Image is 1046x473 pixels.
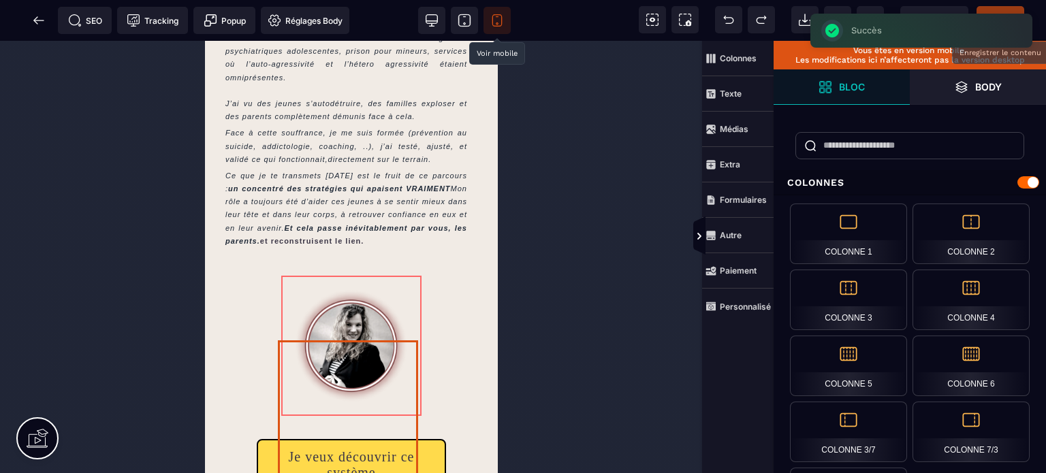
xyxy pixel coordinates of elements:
div: Colonne 5 [790,336,907,396]
span: Voir les composants [639,6,666,33]
div: Colonne 3 [790,270,907,330]
span: Métadata SEO [58,7,112,34]
strong: Texte [720,88,742,99]
span: Personnalisé [702,289,774,324]
span: Ce que je te transmets [DATE] est le fruit de ce parcours : [20,131,265,152]
span: Aperçu [900,6,968,33]
span: Code de suivi [117,7,188,34]
strong: Autre [720,230,742,240]
b: et reconstruisent le lien. [55,196,159,204]
span: Capture d'écran [671,6,699,33]
div: Colonne 2 [913,203,1030,264]
button: Je veux découvrir ce système [52,398,242,448]
img: 1a8efb32307db2097b619693247ea73f_photo_moi_1.png [76,235,217,375]
div: Colonne 7/3 [913,402,1030,462]
span: Retour [25,7,52,34]
strong: Extra [720,159,740,169]
span: Défaire [715,6,742,33]
span: Réglages Body [268,14,343,27]
span: directement sur le terrain. [123,114,227,123]
p: Les modifications ici n’affecteront pas la version desktop [780,55,1039,65]
span: Créer une alerte modale [193,7,255,34]
div: Colonne 3/7 [790,402,907,462]
strong: Paiement [720,265,757,276]
strong: Bloc [839,82,865,92]
strong: Formulaires [720,195,767,205]
span: Texte [702,76,774,112]
strong: Colonnes [720,53,757,63]
span: SEO [68,14,102,27]
span: Ouvrir les calques [910,69,1046,105]
span: Ouvrir les blocs [774,69,910,105]
span: Nettoyage [824,6,851,33]
b: Et cela passe inévitablement par vous, les parents. [20,183,265,204]
span: Autre [702,218,774,253]
div: Colonnes [774,170,1046,195]
span: Face à cette souffrance, je me suis formée (prévention au suicide, addictologie, coaching, ..), j... [20,88,265,122]
span: Favicon [261,7,349,34]
span: Médias [702,112,774,147]
span: Tracking [127,14,178,27]
strong: Body [975,82,1002,92]
strong: Personnalisé [720,301,771,312]
span: Enregistrer le contenu [977,6,1024,33]
div: Colonne 4 [913,270,1030,330]
span: Rétablir [748,6,775,33]
span: Voir mobile [484,7,511,34]
span: Importer [791,6,819,33]
b: un concentré des stratégies qui apaisent VRAIMENT [23,144,246,152]
span: Afficher les vues [774,216,787,257]
span: Popup [204,14,246,27]
p: Vous êtes en version mobile. [780,46,1039,55]
span: Voir bureau [418,7,445,34]
span: Colonnes [702,41,774,76]
span: Extra [702,147,774,182]
span: Paiement [702,253,774,289]
span: Formulaires [702,182,774,218]
strong: Médias [720,124,748,134]
span: Enregistrer [857,6,884,33]
span: Voir tablette [451,7,478,34]
div: Colonne 1 [790,203,907,264]
div: Colonne 6 [913,336,1030,396]
span: Mon rôle a toujours été d’aider ces jeunes à se sentir mieux dans leur tête et dans leur corps, à... [20,144,265,204]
